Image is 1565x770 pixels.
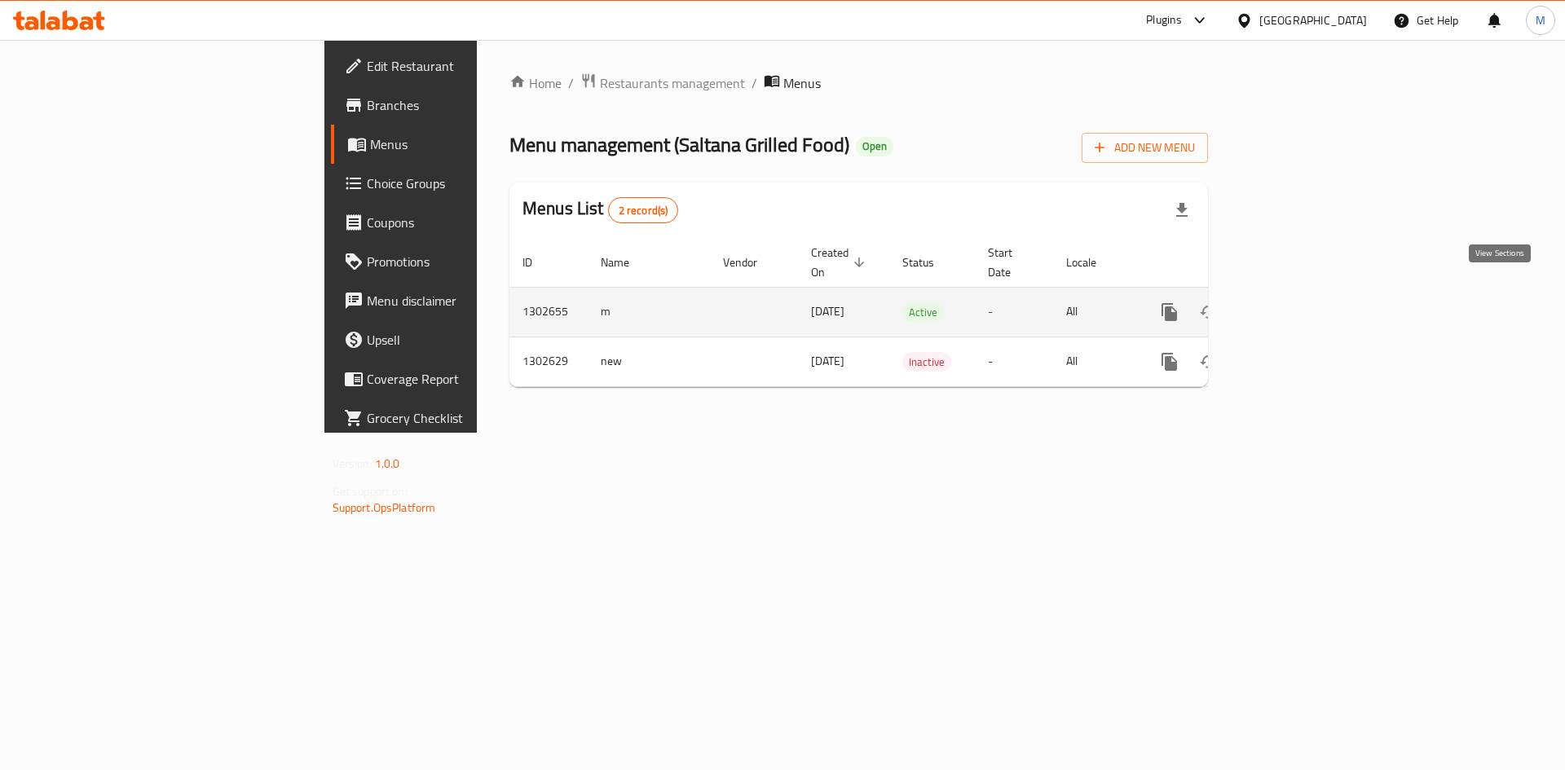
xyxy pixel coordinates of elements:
a: Choice Groups [331,164,586,203]
div: Total records count [608,197,679,223]
span: Created On [811,243,870,282]
button: more [1150,293,1189,332]
a: Support.OpsPlatform [333,497,436,518]
li: / [752,73,757,93]
span: Branches [367,95,573,115]
span: ID [522,253,553,272]
nav: breadcrumb [509,73,1208,94]
span: Promotions [367,252,573,271]
a: Coupons [331,203,586,242]
a: Restaurants management [580,73,745,94]
button: Change Status [1189,342,1228,381]
td: All [1053,337,1137,386]
span: 1.0.0 [375,453,400,474]
span: Choice Groups [367,174,573,193]
td: All [1053,287,1137,337]
span: Grocery Checklist [367,408,573,428]
span: Get support on: [333,481,408,502]
span: [DATE] [811,301,844,322]
span: Menu management ( Saltana Grilled Food ) [509,126,849,163]
span: Upsell [367,330,573,350]
span: Add New Menu [1095,138,1195,158]
span: 2 record(s) [609,203,678,218]
span: M [1536,11,1545,29]
div: Open [856,137,893,156]
span: Start Date [988,243,1034,282]
span: Menus [370,134,573,154]
td: new [588,337,710,386]
a: Promotions [331,242,586,281]
span: Name [601,253,650,272]
span: Menu disclaimer [367,291,573,310]
span: Restaurants management [600,73,745,93]
div: Plugins [1146,11,1182,30]
button: Add New Menu [1082,133,1208,163]
span: Status [902,253,955,272]
span: Vendor [723,253,778,272]
span: Version: [333,453,373,474]
a: Branches [331,86,586,125]
button: more [1150,342,1189,381]
div: Inactive [902,352,951,372]
span: Inactive [902,353,951,372]
span: Menus [783,73,821,93]
td: m [588,287,710,337]
button: Change Status [1189,293,1228,332]
a: Edit Restaurant [331,46,586,86]
a: Grocery Checklist [331,398,586,438]
div: Export file [1162,191,1201,230]
div: [GEOGRAPHIC_DATA] [1259,11,1367,29]
span: Edit Restaurant [367,56,573,76]
div: Active [902,302,944,322]
span: Active [902,303,944,322]
span: Locale [1066,253,1118,272]
span: Open [856,139,893,153]
th: Actions [1137,238,1320,288]
table: enhanced table [509,238,1320,387]
a: Upsell [331,320,586,359]
a: Menu disclaimer [331,281,586,320]
span: [DATE] [811,350,844,372]
span: Coupons [367,213,573,232]
a: Menus [331,125,586,164]
td: - [975,337,1053,386]
span: Coverage Report [367,369,573,389]
h2: Menus List [522,196,678,223]
a: Coverage Report [331,359,586,398]
td: - [975,287,1053,337]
